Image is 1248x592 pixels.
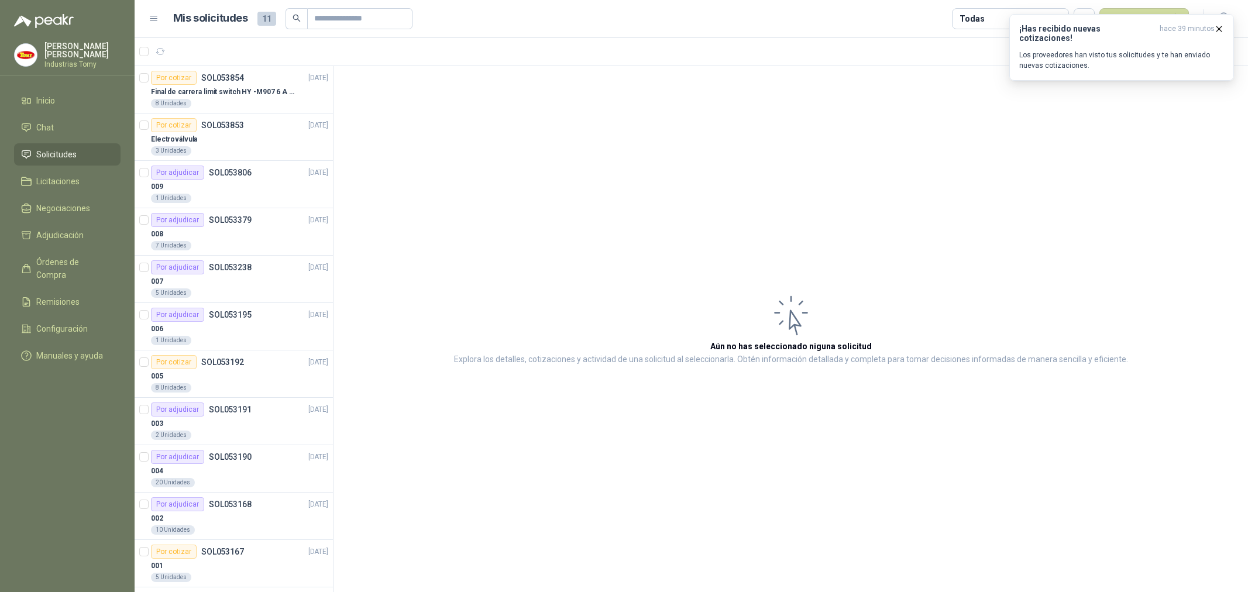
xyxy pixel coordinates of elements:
[36,295,80,308] span: Remisiones
[151,371,163,382] p: 005
[151,241,191,250] div: 7 Unidades
[135,540,333,587] a: Por cotizarSOL053167[DATE] 0015 Unidades
[135,113,333,161] a: Por cotizarSOL053853[DATE] Electroválvula3 Unidades
[135,398,333,445] a: Por adjudicarSOL053191[DATE] 0032 Unidades
[44,42,121,58] p: [PERSON_NAME] [PERSON_NAME]
[36,175,80,188] span: Licitaciones
[1019,50,1224,71] p: Los proveedores han visto tus solicitudes y te han enviado nuevas cotizaciones.
[151,87,297,98] p: Final de carrera limit switch HY -M907 6 A - 250 V a.c
[151,383,191,393] div: 8 Unidades
[36,202,90,215] span: Negociaciones
[135,208,333,256] a: Por adjudicarSOL053379[DATE] 0087 Unidades
[135,66,333,113] a: Por cotizarSOL053854[DATE] Final de carrera limit switch HY -M907 6 A - 250 V a.c8 Unidades
[14,14,74,28] img: Logo peakr
[151,418,163,429] p: 003
[14,345,121,367] a: Manuales y ayuda
[960,12,984,25] div: Todas
[14,224,121,246] a: Adjudicación
[151,478,195,487] div: 20 Unidades
[308,357,328,368] p: [DATE]
[308,262,328,273] p: [DATE]
[14,291,121,313] a: Remisiones
[14,90,121,112] a: Inicio
[151,166,204,180] div: Por adjudicar
[151,545,197,559] div: Por cotizar
[151,323,163,335] p: 006
[151,260,204,274] div: Por adjudicar
[151,181,163,192] p: 009
[151,513,163,524] p: 002
[308,499,328,510] p: [DATE]
[1099,8,1189,29] button: Nueva solicitud
[151,402,204,417] div: Por adjudicar
[135,350,333,398] a: Por cotizarSOL053192[DATE] 0058 Unidades
[151,431,191,440] div: 2 Unidades
[209,405,252,414] p: SOL053191
[308,215,328,226] p: [DATE]
[36,148,77,161] span: Solicitudes
[14,116,121,139] a: Chat
[151,194,191,203] div: 1 Unidades
[14,143,121,166] a: Solicitudes
[1009,14,1234,81] button: ¡Has recibido nuevas cotizaciones!hace 39 minutos Los proveedores han visto tus solicitudes y te ...
[151,308,204,322] div: Por adjudicar
[1160,24,1215,43] span: hace 39 minutos
[1019,24,1155,43] h3: ¡Has recibido nuevas cotizaciones!
[151,99,191,108] div: 8 Unidades
[151,466,163,477] p: 004
[36,121,54,134] span: Chat
[151,450,204,464] div: Por adjudicar
[36,256,109,281] span: Órdenes de Compra
[15,44,37,66] img: Company Logo
[36,229,84,242] span: Adjudicación
[308,404,328,415] p: [DATE]
[151,573,191,582] div: 5 Unidades
[209,168,252,177] p: SOL053806
[209,453,252,461] p: SOL053190
[308,120,328,131] p: [DATE]
[151,146,191,156] div: 3 Unidades
[308,452,328,463] p: [DATE]
[308,167,328,178] p: [DATE]
[201,548,244,556] p: SOL053167
[14,251,121,286] a: Órdenes de Compra
[151,336,191,345] div: 1 Unidades
[14,170,121,192] a: Licitaciones
[36,349,103,362] span: Manuales y ayuda
[151,229,163,240] p: 008
[151,560,163,572] p: 001
[173,10,248,27] h1: Mis solicitudes
[151,276,163,287] p: 007
[151,288,191,298] div: 5 Unidades
[293,14,301,22] span: search
[151,497,204,511] div: Por adjudicar
[14,197,121,219] a: Negociaciones
[209,216,252,224] p: SOL053379
[201,121,244,129] p: SOL053853
[135,161,333,208] a: Por adjudicarSOL053806[DATE] 0091 Unidades
[151,525,195,535] div: 10 Unidades
[209,263,252,271] p: SOL053238
[36,94,55,107] span: Inicio
[308,309,328,321] p: [DATE]
[201,74,244,82] p: SOL053854
[308,546,328,557] p: [DATE]
[135,303,333,350] a: Por adjudicarSOL053195[DATE] 0061 Unidades
[209,311,252,319] p: SOL053195
[151,134,197,145] p: Electroválvula
[135,493,333,540] a: Por adjudicarSOL053168[DATE] 00210 Unidades
[710,340,872,353] h3: Aún no has seleccionado niguna solicitud
[151,118,197,132] div: Por cotizar
[308,73,328,84] p: [DATE]
[201,358,244,366] p: SOL053192
[209,500,252,508] p: SOL053168
[151,71,197,85] div: Por cotizar
[14,318,121,340] a: Configuración
[135,445,333,493] a: Por adjudicarSOL053190[DATE] 00420 Unidades
[44,61,121,68] p: Industrias Tomy
[36,322,88,335] span: Configuración
[257,12,276,26] span: 11
[151,355,197,369] div: Por cotizar
[135,256,333,303] a: Por adjudicarSOL053238[DATE] 0075 Unidades
[151,213,204,227] div: Por adjudicar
